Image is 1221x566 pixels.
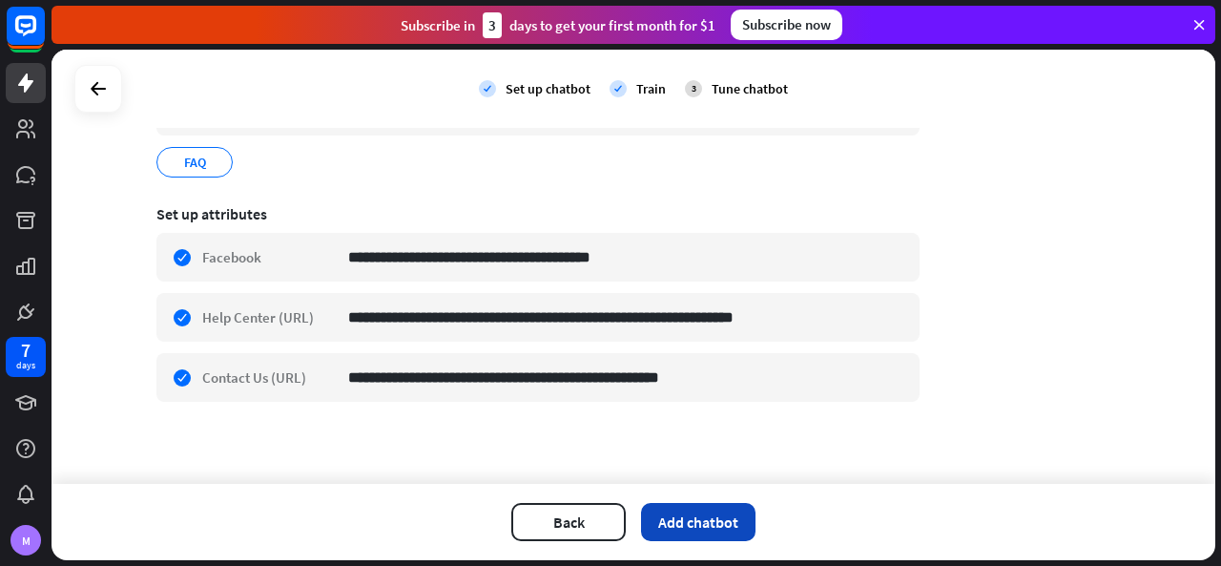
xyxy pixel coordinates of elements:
i: check [610,80,627,97]
div: Subscribe in days to get your first month for $1 [401,12,715,38]
i: check [479,80,496,97]
a: 7 days [6,337,46,377]
div: 7 [21,342,31,359]
div: days [16,359,35,372]
button: Back [511,503,626,541]
div: Subscribe now [731,10,842,40]
div: 3 [483,12,502,38]
div: M [10,525,41,556]
button: Add chatbot [641,503,755,541]
div: Set up chatbot [506,80,590,97]
div: Set up attributes [156,204,920,223]
div: Tune chatbot [712,80,788,97]
span: FAQ [182,152,208,173]
div: Train [636,80,666,97]
div: 3 [685,80,702,97]
button: Open LiveChat chat widget [15,8,72,65]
